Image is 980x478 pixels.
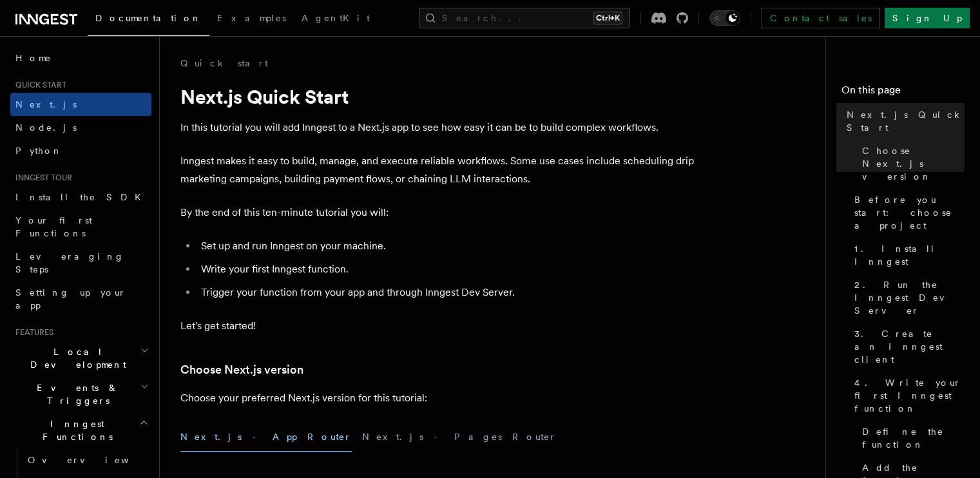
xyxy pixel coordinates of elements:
[209,4,294,35] a: Examples
[10,93,151,116] a: Next.js
[180,204,696,222] p: By the end of this ten-minute tutorial you will:
[10,139,151,162] a: Python
[15,287,126,311] span: Setting up your app
[419,8,630,28] button: Search...Ctrl+K
[15,251,124,274] span: Leveraging Steps
[10,340,151,376] button: Local Development
[180,389,696,407] p: Choose your preferred Next.js version for this tutorial:
[197,237,696,255] li: Set up and run Inngest on your machine.
[95,13,202,23] span: Documentation
[847,108,965,134] span: Next.js Quick Start
[10,245,151,281] a: Leveraging Steps
[10,417,139,443] span: Inngest Functions
[10,46,151,70] a: Home
[854,193,965,232] span: Before you start: choose a project
[10,327,53,338] span: Features
[849,237,965,273] a: 1. Install Inngest
[15,192,149,202] span: Install the SDK
[849,322,965,371] a: 3. Create an Inngest client
[10,209,151,245] a: Your first Functions
[762,8,879,28] a: Contact sales
[15,146,62,156] span: Python
[180,152,696,188] p: Inngest makes it easy to build, manage, and execute reliable workflows. Some use cases include sc...
[841,82,965,103] h4: On this page
[849,371,965,420] a: 4. Write your first Inngest function
[28,455,160,465] span: Overview
[10,381,140,407] span: Events & Triggers
[10,376,151,412] button: Events & Triggers
[10,80,66,90] span: Quick start
[88,4,209,36] a: Documentation
[849,273,965,322] a: 2. Run the Inngest Dev Server
[841,103,965,139] a: Next.js Quick Start
[709,10,740,26] button: Toggle dark mode
[362,423,557,452] button: Next.js - Pages Router
[23,448,151,472] a: Overview
[294,4,378,35] a: AgentKit
[302,13,370,23] span: AgentKit
[180,361,303,379] a: Choose Next.js version
[180,317,696,335] p: Let's get started!
[15,215,92,238] span: Your first Functions
[854,242,965,268] span: 1. Install Inngest
[15,52,52,64] span: Home
[15,99,77,110] span: Next.js
[862,144,965,183] span: Choose Next.js version
[593,12,622,24] kbd: Ctrl+K
[862,425,965,451] span: Define the function
[180,57,268,70] a: Quick start
[857,420,965,456] a: Define the function
[15,122,77,133] span: Node.js
[197,283,696,301] li: Trigger your function from your app and through Inngest Dev Server.
[180,119,696,137] p: In this tutorial you will add Inngest to a Next.js app to see how easy it can be to build complex...
[10,281,151,317] a: Setting up your app
[197,260,696,278] li: Write your first Inngest function.
[885,8,970,28] a: Sign Up
[854,278,965,317] span: 2. Run the Inngest Dev Server
[857,139,965,188] a: Choose Next.js version
[10,116,151,139] a: Node.js
[10,173,72,183] span: Inngest tour
[854,376,965,415] span: 4. Write your first Inngest function
[180,423,352,452] button: Next.js - App Router
[10,345,140,371] span: Local Development
[854,327,965,366] span: 3. Create an Inngest client
[849,188,965,237] a: Before you start: choose a project
[217,13,286,23] span: Examples
[10,186,151,209] a: Install the SDK
[10,412,151,448] button: Inngest Functions
[180,85,696,108] h1: Next.js Quick Start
